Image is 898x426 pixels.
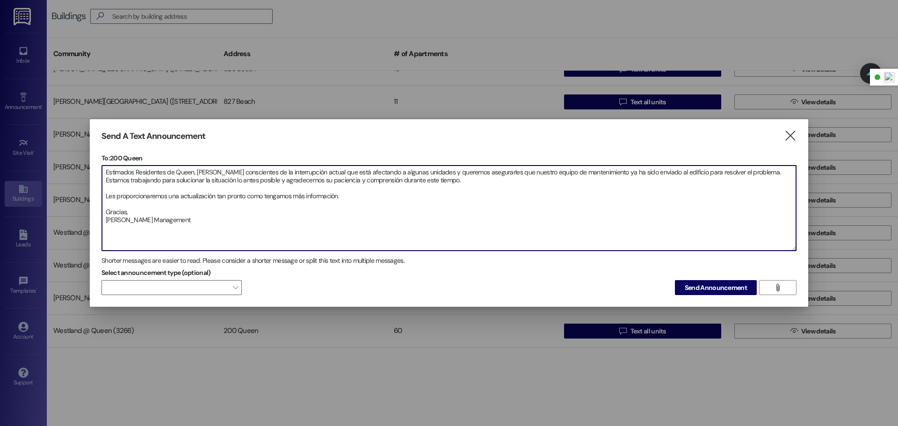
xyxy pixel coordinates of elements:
i:  [784,131,797,141]
span: Send Announcement [685,283,747,293]
div: Shorter messages are easier to read. Please consider a shorter message or split this text into mu... [101,256,797,266]
button: Send Announcement [675,280,757,295]
label: Select announcement type (optional) [101,266,211,280]
div: Estimados Residentes de Queen, [PERSON_NAME] conscientes de la interrupción actual que está afect... [101,165,797,251]
i:  [774,284,781,291]
textarea: Estimados Residentes de Queen, [PERSON_NAME] conscientes de la interrupción actual que está afect... [102,166,796,251]
p: To: 200 Queen [101,153,797,163]
h3: Send A Text Announcement [101,131,205,142]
